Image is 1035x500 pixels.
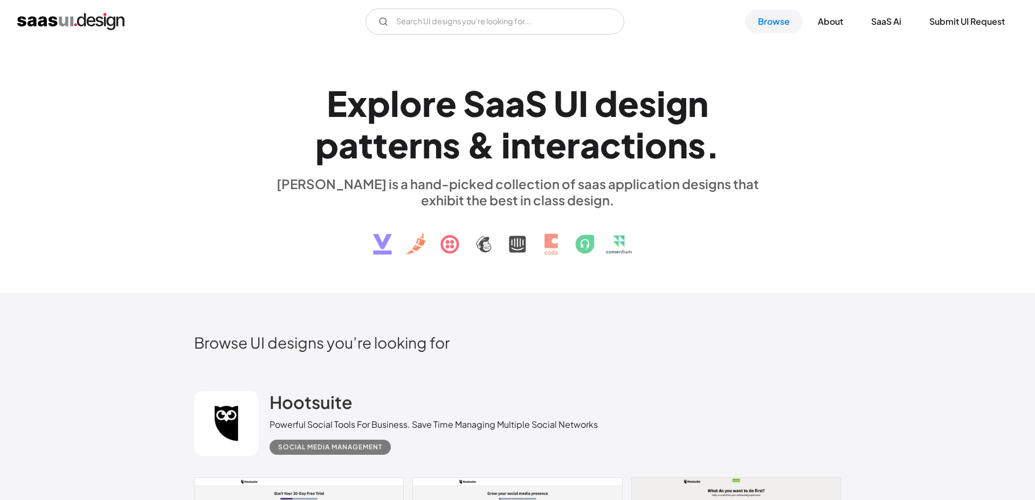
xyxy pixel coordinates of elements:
h2: Hootsuite [270,391,353,413]
div: e [436,82,457,124]
h1: Explore SaaS UI design patterns & interactions. [270,82,765,165]
div: o [645,124,667,165]
div: c [600,124,621,165]
div: x [347,82,367,124]
div: a [485,82,505,124]
div: e [618,82,639,124]
div: r [409,124,422,165]
img: text, icon, saas logo [354,208,681,264]
div: t [358,124,373,165]
div: s [443,124,460,165]
div: [PERSON_NAME] is a hand-picked collection of saas application designs that exhibit the best in cl... [270,176,765,208]
a: Submit UI Request [916,10,1018,33]
div: t [373,124,388,165]
a: Browse [745,10,803,33]
div: Social Media Management [278,441,382,454]
form: Email Form [365,9,624,34]
div: g [666,82,688,124]
div: e [388,124,409,165]
div: i [636,124,645,165]
div: a [580,124,600,165]
div: s [639,82,657,124]
a: SaaS Ai [858,10,914,33]
div: i [657,82,666,124]
div: r [567,124,580,165]
a: About [805,10,856,33]
div: t [531,124,546,165]
div: o [399,82,422,124]
div: S [463,82,485,124]
div: n [422,124,443,165]
div: p [315,124,339,165]
h2: Browse UI designs you’re looking for [194,333,841,352]
div: l [390,82,399,124]
div: p [367,82,390,124]
div: I [578,82,588,124]
div: a [339,124,358,165]
div: S [525,82,547,124]
div: s [688,124,706,165]
a: Hootsuite [270,391,353,418]
input: Search UI designs you're looking for... [365,9,624,34]
div: r [422,82,436,124]
div: n [688,82,708,124]
div: d [595,82,618,124]
div: n [510,124,531,165]
div: . [706,124,720,165]
div: & [467,124,495,165]
div: n [667,124,688,165]
a: home [17,13,125,30]
div: e [546,124,567,165]
div: U [554,82,578,124]
div: a [505,82,525,124]
div: t [621,124,636,165]
div: Powerful Social Tools For Business. Save Time Managing Multiple Social Networks [270,418,598,431]
div: E [327,82,347,124]
div: i [501,124,510,165]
